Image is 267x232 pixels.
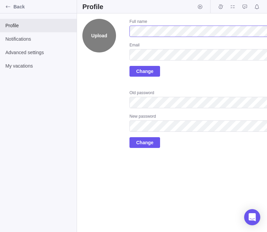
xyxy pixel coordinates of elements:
[240,5,250,10] a: Approval requests
[216,2,225,11] span: Time logs
[240,2,250,11] span: Approval requests
[228,2,237,11] span: My assignments
[228,5,237,10] a: My assignments
[244,209,260,225] div: Open Intercom Messenger
[216,5,225,10] a: Time logs
[5,22,71,29] span: Profile
[129,137,160,148] span: Change
[129,66,160,77] span: Change
[252,5,262,10] a: Notifications
[13,3,74,10] span: Back
[5,36,71,42] span: Notifications
[5,49,71,56] span: Advanced settings
[82,2,103,11] h2: Profile
[195,2,205,11] span: Start timer
[252,2,262,11] span: Notifications
[136,67,153,75] span: Change
[136,139,153,147] span: Change
[5,63,71,69] span: My vacations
